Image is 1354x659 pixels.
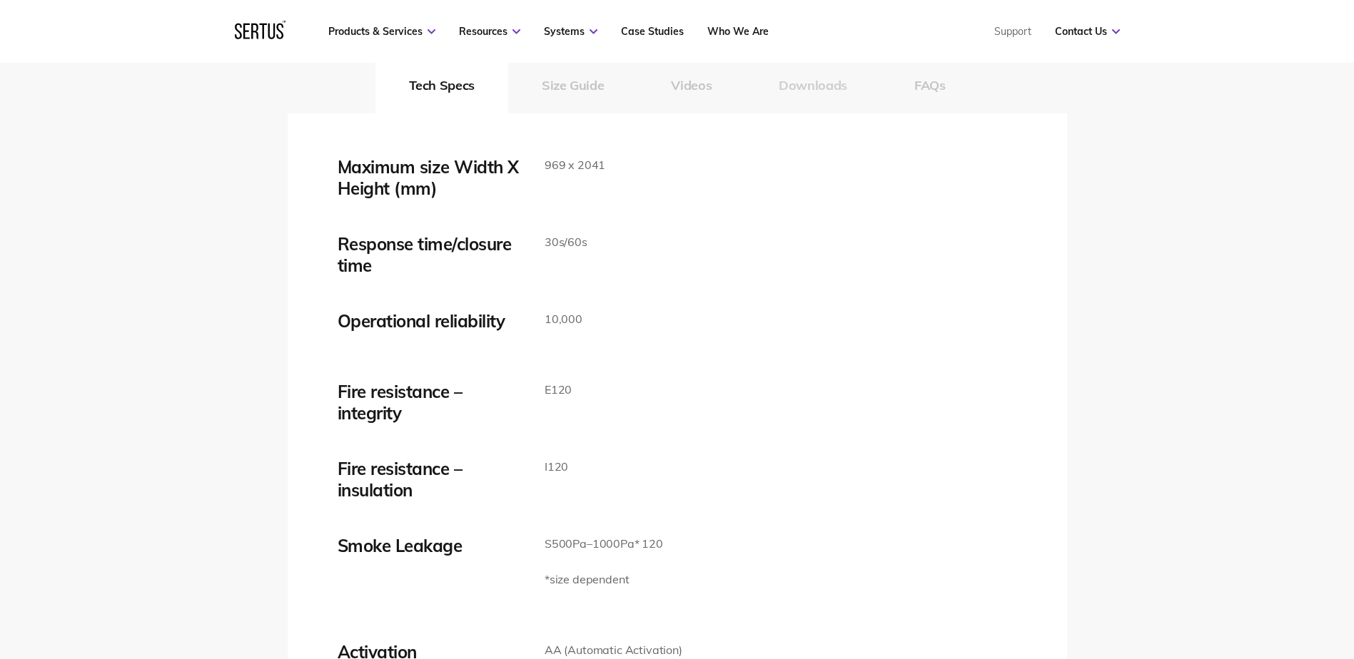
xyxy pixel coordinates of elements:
[545,458,568,476] p: I120
[338,233,523,276] div: Response time/closure time
[1097,494,1354,659] iframe: Chat Widget
[338,458,523,501] div: Fire resistance – insulation
[338,381,523,424] div: Fire resistance – integrity
[338,156,523,199] div: Maximum size Width X Height (mm)
[545,535,663,553] p: S500Pa–1000Pa* 120
[545,571,663,589] p: *size dependent
[545,381,572,399] p: E120
[338,310,523,332] div: Operational reliability
[545,233,587,252] p: 30s/60s
[881,56,979,113] button: FAQs
[508,56,637,113] button: Size Guide
[545,156,605,175] p: 969 x 2041
[459,25,520,38] a: Resources
[544,25,597,38] a: Systems
[994,25,1031,38] a: Support
[637,56,745,113] button: Videos
[338,535,523,556] div: Smoke Leakage
[707,25,769,38] a: Who We Are
[745,56,881,113] button: Downloads
[328,25,435,38] a: Products & Services
[1055,25,1120,38] a: Contact Us
[545,310,582,329] p: 10,000
[621,25,684,38] a: Case Studies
